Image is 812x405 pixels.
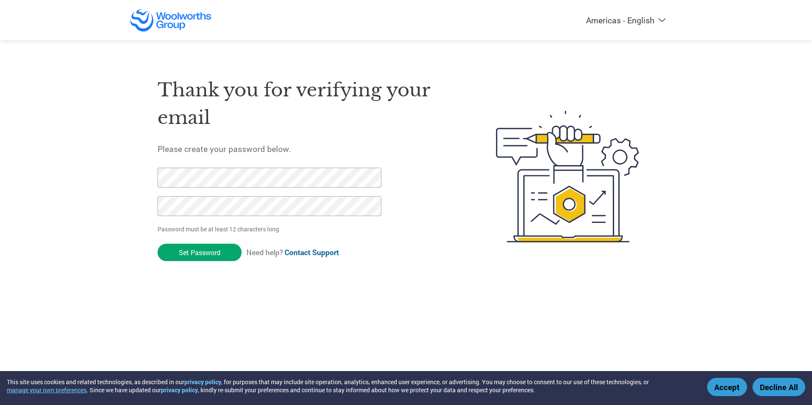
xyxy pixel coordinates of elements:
[7,378,695,394] div: This site uses cookies and related technologies, as described in our , for purposes that may incl...
[7,386,87,394] button: manage your own preferences
[161,386,198,394] a: privacy policy
[158,225,384,233] p: Password must be at least 12 characters long
[246,247,339,257] span: Need help?
[184,378,221,386] a: privacy policy
[130,8,212,32] img: Woolworths Group
[158,143,456,154] h5: Please create your password below.
[707,378,747,396] button: Accept
[753,378,805,396] button: Decline All
[158,244,242,261] input: Set Password
[158,76,456,131] h1: Thank you for verifying your email
[481,64,655,289] img: create-password
[285,247,339,257] a: Contact Support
